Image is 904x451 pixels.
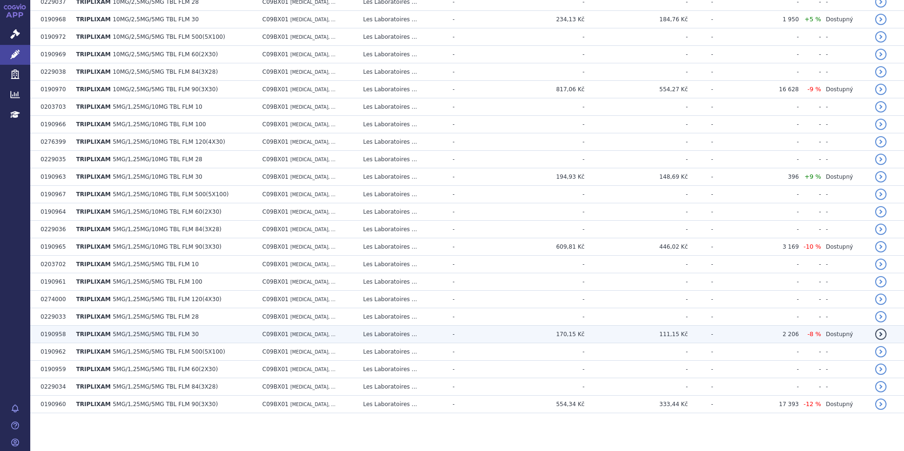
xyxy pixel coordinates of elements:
[584,116,687,133] td: -
[358,46,448,63] td: Les Laboratoires ...
[290,227,335,232] span: [MEDICAL_DATA], ...
[821,273,870,291] td: -
[76,313,111,320] span: TRIPLIXAM
[36,186,71,203] td: 0190967
[688,168,713,186] td: -
[290,157,335,162] span: [MEDICAL_DATA], ...
[113,208,221,215] span: 5MG/1,25MG/10MG TBL FLM 60(2X30)
[36,81,71,98] td: 0190970
[36,28,71,46] td: 0190972
[584,256,687,273] td: -
[584,343,687,361] td: -
[875,189,887,200] a: detail
[76,296,111,303] span: TRIPLIXAM
[36,221,71,238] td: 0229036
[875,49,887,60] a: detail
[688,46,713,63] td: -
[688,221,713,238] td: -
[358,361,448,378] td: Les Laboratoires ...
[584,98,687,116] td: -
[584,308,687,326] td: -
[113,313,199,320] span: 5MG/1,25MG/5MG TBL FLM 28
[76,121,111,128] span: TRIPLIXAM
[262,348,288,355] span: C09BX01
[821,133,870,151] td: -
[487,291,584,308] td: -
[262,16,288,23] span: C09BX01
[448,186,487,203] td: -
[487,203,584,221] td: -
[113,331,199,338] span: 5MG/1,25MG/5MG TBL FLM 30
[36,151,71,168] td: 0229035
[713,343,799,361] td: -
[290,279,335,285] span: [MEDICAL_DATA], ...
[290,262,335,267] span: [MEDICAL_DATA], ...
[36,238,71,256] td: 0190965
[290,244,335,250] span: [MEDICAL_DATA], ...
[358,273,448,291] td: Les Laboratoires ...
[262,104,288,110] span: C09BX01
[358,63,448,81] td: Les Laboratoires ...
[487,11,584,28] td: 234,13 Kč
[713,98,799,116] td: -
[76,104,111,110] span: TRIPLIXAM
[875,241,887,252] a: detail
[76,51,111,58] span: TRIPLIXAM
[76,226,111,233] span: TRIPLIXAM
[358,308,448,326] td: Les Laboratoires ...
[821,63,870,81] td: -
[76,16,111,23] span: TRIPLIXAM
[487,28,584,46] td: -
[875,119,887,130] a: detail
[821,291,870,308] td: -
[76,156,111,163] span: TRIPLIXAM
[799,203,821,221] td: -
[262,208,288,215] span: C09BX01
[36,116,71,133] td: 0190966
[262,331,288,338] span: C09BX01
[358,326,448,343] td: Les Laboratoires ...
[713,238,799,256] td: 3 169
[113,278,202,285] span: 5MG/1,25MG/5MG TBL FLM 100
[875,364,887,375] a: detail
[584,63,687,81] td: -
[76,139,111,145] span: TRIPLIXAM
[487,98,584,116] td: -
[821,81,870,98] td: Dostupný
[262,34,288,40] span: C09BX01
[799,291,821,308] td: -
[358,116,448,133] td: Les Laboratoires ...
[36,46,71,63] td: 0190969
[358,168,448,186] td: Les Laboratoires ...
[290,314,335,320] span: [MEDICAL_DATA], ...
[713,133,799,151] td: -
[36,291,71,308] td: 0274000
[262,121,288,128] span: C09BX01
[875,66,887,78] a: detail
[113,139,225,145] span: 5MG/1,25MG/10MG TBL FLM 120(4X30)
[262,69,288,75] span: C09BX01
[821,116,870,133] td: -
[448,343,487,361] td: -
[76,86,111,93] span: TRIPLIXAM
[448,46,487,63] td: -
[448,81,487,98] td: -
[821,151,870,168] td: -
[358,151,448,168] td: Les Laboratoires ...
[448,116,487,133] td: -
[799,28,821,46] td: -
[799,221,821,238] td: -
[713,326,799,343] td: 2 206
[358,221,448,238] td: Les Laboratoires ...
[713,203,799,221] td: -
[290,349,335,355] span: [MEDICAL_DATA], ...
[448,11,487,28] td: -
[875,14,887,25] a: detail
[113,69,217,75] span: 10MG/2,5MG/5MG TBL FLM 84(3X28)
[875,399,887,410] a: detail
[821,203,870,221] td: -
[76,278,111,285] span: TRIPLIXAM
[448,273,487,291] td: -
[76,173,111,180] span: TRIPLIXAM
[262,261,288,268] span: C09BX01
